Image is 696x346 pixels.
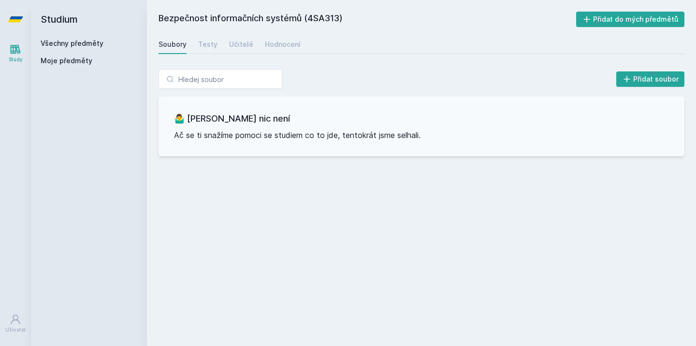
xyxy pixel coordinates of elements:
span: Moje předměty [41,56,92,66]
a: Hodnocení [265,35,301,54]
div: Učitelé [229,40,253,49]
div: Uživatel [5,326,26,333]
h3: 🤷‍♂️ [PERSON_NAME] nic není [174,112,669,125]
button: Přidat soubor [616,71,685,87]
input: Hledej soubor [159,69,282,89]
button: Přidat do mých předmětů [576,12,685,27]
div: Study [9,56,23,63]
a: Testy [198,35,217,54]
a: Uživatel [2,309,29,338]
div: Testy [198,40,217,49]
a: Study [2,39,29,68]
h2: Bezpečnost informačních systémů (4SA313) [159,12,576,27]
a: Učitelé [229,35,253,54]
div: Hodnocení [265,40,301,49]
div: Soubory [159,40,187,49]
a: Všechny předměty [41,39,103,47]
p: Ač se ti snažíme pomoci se studiem co to jde, tentokrát jsme selhali. [174,129,669,141]
a: Soubory [159,35,187,54]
